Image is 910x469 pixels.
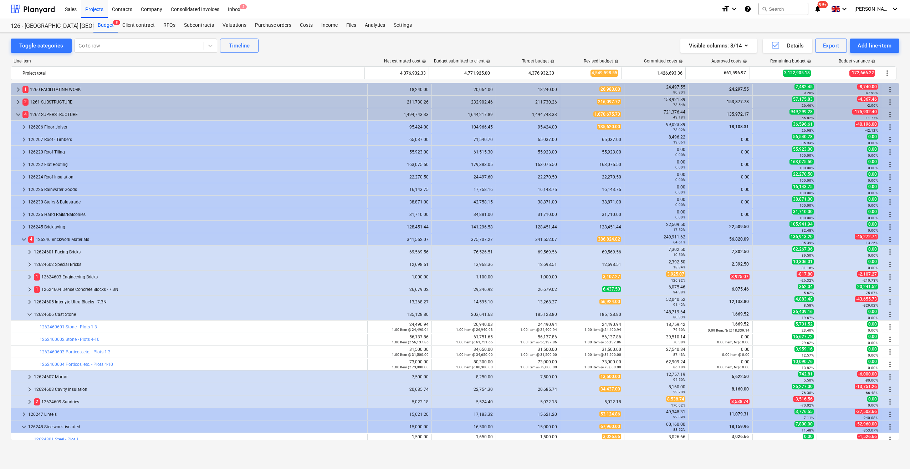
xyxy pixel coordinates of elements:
[802,116,814,120] small: 56.82%
[22,67,362,79] div: Project total
[691,212,750,217] div: 0.00
[691,200,750,205] div: 0.00
[868,141,878,145] small: 0.00%
[886,123,894,131] span: More actions
[886,410,894,419] span: More actions
[886,135,894,144] span: More actions
[499,125,557,130] div: 95,424.00
[34,246,364,258] div: 12624601 Facing Bricks
[627,234,685,244] div: 249,911.62
[770,59,811,64] div: Remaining budget
[868,203,878,207] small: 0.00%
[342,18,361,32] div: Files
[25,285,34,294] span: keyboard_arrow_right
[721,5,730,13] i: format_size
[597,236,621,242] span: 386,824.82
[563,212,621,217] div: 31,710.00
[20,410,28,419] span: keyboard_arrow_right
[886,198,894,206] span: More actions
[868,166,878,170] small: 0.00%
[867,104,878,107] small: -2.06%
[850,39,899,53] button: Add line-item
[886,223,894,231] span: More actions
[370,150,429,155] div: 55,923.00
[370,87,429,92] div: 18,240.00
[627,110,685,120] div: 721,376.44
[113,20,120,25] span: 8
[370,225,429,230] div: 128,451.44
[857,84,878,90] span: -8,740.00
[886,423,894,431] span: More actions
[865,128,878,132] small: -42.12%
[563,200,621,205] div: 38,871.00
[802,104,814,107] small: 26.46%
[799,178,814,182] small: 100.00%
[867,159,878,165] span: 0.00
[499,150,557,155] div: 55,923.00
[624,67,682,79] div: 1,426,693.36
[627,185,685,195] div: 0.00
[118,18,159,32] div: Client contract
[839,59,875,64] div: Budget variance
[673,228,685,232] small: 17.52%
[691,150,750,155] div: 0.00
[370,200,429,205] div: 38,871.00
[789,221,814,227] span: 105,941.94
[435,137,493,142] div: 71,540.70
[691,187,750,192] div: 0.00
[886,398,894,406] span: More actions
[20,210,28,219] span: keyboard_arrow_right
[435,175,493,180] div: 24,497.60
[883,69,891,77] span: More actions
[563,187,621,192] div: 16,143.75
[886,248,894,256] span: More actions
[361,18,389,32] a: Analytics
[886,160,894,169] span: More actions
[867,196,878,202] span: 0.00
[886,285,894,294] span: More actions
[370,112,429,117] div: 1,494,743.33
[599,86,621,92] span: 26,980.00
[370,212,429,217] div: 31,710.00
[317,18,342,32] div: Income
[627,172,685,182] div: 0.00
[867,209,878,215] span: 0.00
[499,200,557,205] div: 38,871.00
[627,122,685,132] div: 99,023.39
[868,178,878,182] small: 0.00%
[28,196,364,208] div: 126230 Stairs & Balustrade
[370,162,429,167] div: 163,075.50
[867,184,878,190] span: 0.00
[499,237,557,242] div: 341,552.07
[886,310,894,319] span: More actions
[499,87,557,92] div: 18,240.00
[370,125,429,130] div: 95,424.00
[28,236,34,243] span: 4
[159,18,180,32] div: RFQs
[886,173,894,181] span: More actions
[435,212,493,217] div: 34,881.00
[852,109,878,115] span: -175,932.40
[857,96,878,102] span: -4,367.46
[823,41,839,50] div: Export
[886,348,894,356] span: More actions
[591,70,618,76] span: 4,549,598.55
[673,103,685,107] small: 73.54%
[627,160,685,170] div: 0.00
[180,18,218,32] a: Subcontracts
[20,173,28,181] span: keyboard_arrow_right
[434,59,490,64] div: Budget submitted to client
[849,70,875,76] span: -172,666.22
[28,146,364,158] div: 126220 Roof Tiling
[691,162,750,167] div: 0.00
[675,215,685,219] small: 0.00%
[563,225,621,230] div: 128,451.44
[792,209,814,215] span: 31,710.00
[499,175,557,180] div: 22,270.50
[218,18,251,32] a: Valuations
[763,39,812,53] button: Details
[867,221,878,227] span: 0.00
[792,134,814,140] span: 56,540.78
[723,70,747,76] span: 661,596.97
[758,3,808,15] button: Search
